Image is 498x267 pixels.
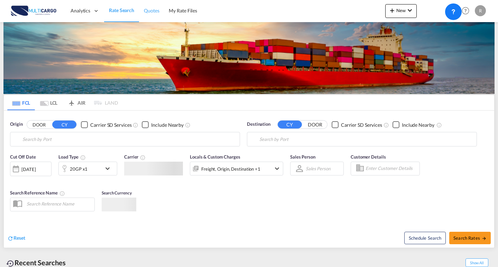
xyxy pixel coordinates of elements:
md-icon: icon-chevron-down [406,6,414,15]
span: Help [460,5,471,17]
span: Quotes [144,8,159,13]
span: Origin [10,121,22,128]
span: Locals & Custom Charges [190,154,240,160]
div: Carrier SD Services [90,122,131,128]
div: Origin DOOR CY Checkbox No InkUnchecked: Search for CY (Container Yard) services for all selected... [4,111,494,247]
div: Include Nearby [402,122,434,128]
md-checkbox: Checkbox No Ink [393,121,434,128]
button: icon-plus 400-fgNewicon-chevron-down [385,4,417,18]
span: Load Type [58,154,86,160]
md-icon: icon-chevron-down [273,164,281,173]
span: My Rate Files [169,8,197,13]
md-checkbox: Checkbox No Ink [332,121,382,128]
span: Cut Off Date [10,154,36,160]
md-icon: icon-arrow-right [482,236,487,241]
span: Sales Person [290,154,315,160]
md-icon: icon-airplane [67,99,76,104]
md-pagination-wrapper: Use the left and right arrow keys to navigate between tabs [7,95,118,110]
input: Search Reference Name [23,199,94,209]
button: DOOR [27,121,51,129]
span: Search Reference Name [10,190,65,196]
div: Freight Origin Destination Factory Stuffing [201,164,260,174]
div: [DATE] [10,162,52,176]
span: Destination [247,121,270,128]
md-icon: icon-plus 400-fg [388,6,396,15]
md-icon: The selected Trucker/Carrierwill be displayed in the rate results If the rates are from another f... [140,155,146,160]
div: R [475,5,486,16]
div: 20GP x1icon-chevron-down [58,162,117,175]
md-checkbox: Checkbox No Ink [81,121,131,128]
span: Carrier [124,154,146,160]
input: Search by Port [22,134,236,144]
md-icon: icon-refresh [7,235,13,241]
md-icon: Unchecked: Search for CY (Container Yard) services for all selected carriers.Checked : Search for... [133,122,138,128]
div: 20GP x1 [70,164,87,174]
md-icon: Unchecked: Ignores neighbouring ports when fetching rates.Checked : Includes neighbouring ports w... [185,122,191,128]
input: Search by Port [259,134,473,144]
button: Search Ratesicon-arrow-right [449,232,491,244]
md-checkbox: Checkbox No Ink [142,121,184,128]
img: 82db67801a5411eeacfdbd8acfa81e61.png [10,3,57,19]
md-tab-item: AIR [63,95,90,110]
div: Freight Origin Destination Factory Stuffingicon-chevron-down [190,162,283,175]
img: LCL+%26+FCL+BACKGROUND.png [3,22,495,94]
div: [DATE] [21,166,36,172]
div: Include Nearby [151,122,184,128]
md-select: Sales Person [305,163,331,173]
span: New [388,8,414,13]
span: Customer Details [351,154,386,160]
md-icon: Unchecked: Search for CY (Container Yard) services for all selected carriers.Checked : Search for... [384,122,389,128]
button: Note: By default Schedule search will only considerorigin ports, destination ports and cut off da... [404,232,446,244]
span: Show All [465,258,488,267]
div: Carrier SD Services [341,122,382,128]
md-icon: icon-chevron-down [103,164,115,173]
span: Rate Search [109,7,134,13]
md-datepicker: Select [10,175,15,185]
div: icon-refreshReset [7,235,25,242]
input: Enter Customer Details [366,163,417,174]
md-tab-item: LCL [35,95,63,110]
span: Analytics [71,7,90,14]
md-icon: icon-information-outline [80,155,86,160]
button: CY [278,121,302,128]
div: Help [460,5,475,17]
span: Reset [13,235,25,241]
button: CY [52,121,76,128]
span: Search Currency [102,190,132,196]
md-icon: Your search will be saved by the below given name [59,191,65,196]
md-icon: Unchecked: Ignores neighbouring ports when fetching rates.Checked : Includes neighbouring ports w... [436,122,442,128]
span: Search Rates [453,235,487,241]
md-tab-item: FCL [7,95,35,110]
button: DOOR [303,121,327,129]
